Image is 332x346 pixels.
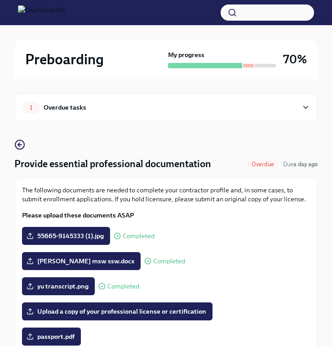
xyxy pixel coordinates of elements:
label: passport.pdf [22,328,81,346]
h3: 70% [283,51,307,67]
span: yu transcript.png [28,282,89,291]
span: Completed [107,283,139,290]
label: yu transcript.png [22,277,95,295]
h2: Preboarding [25,50,104,68]
span: passport.pdf [28,332,75,341]
span: [PERSON_NAME] msw ssw.docx [28,257,134,266]
label: 55665-9145333 (1).jpg [22,227,110,245]
span: Upload a copy of your professional license or certification [28,307,206,316]
h4: Provide essential professional documentation [14,157,211,171]
span: Completed [153,258,185,265]
span: Overdue [246,161,279,168]
span: August 10th, 2025 09:00 [283,160,318,169]
strong: My progress [168,50,204,59]
span: 1 [24,104,38,111]
strong: Please upload these documents ASAP [22,211,134,219]
div: Overdue tasks [44,102,86,112]
label: Upload a copy of your professional license or certification [22,302,212,320]
p: The following documents are needed to complete your contractor profile and, in some cases, to sub... [22,186,310,204]
span: Completed [123,233,155,240]
img: CharlieHealth [18,5,66,20]
span: Due [283,161,318,168]
span: 55665-9145333 (1).jpg [28,231,104,240]
label: [PERSON_NAME] msw ssw.docx [22,252,141,270]
strong: a day ago [293,161,318,168]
